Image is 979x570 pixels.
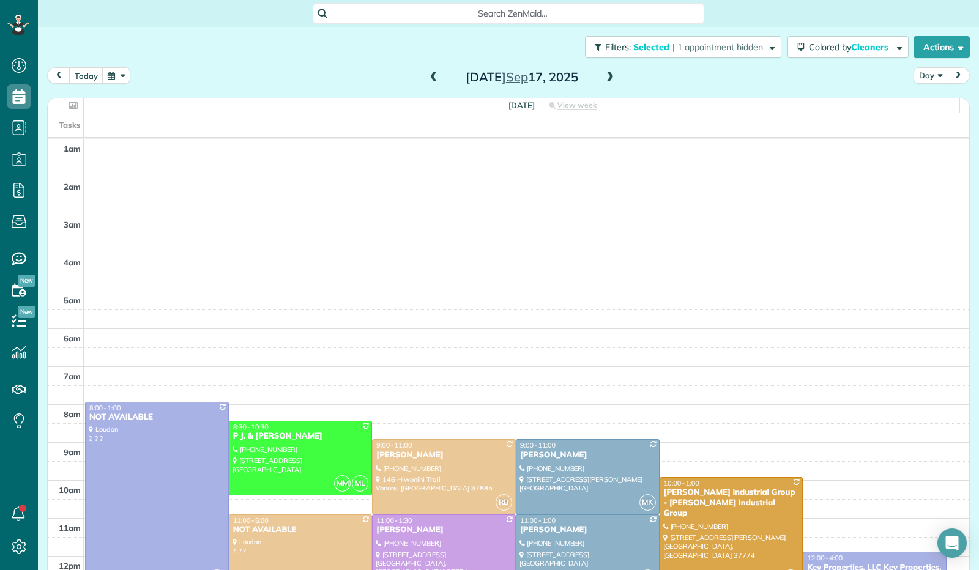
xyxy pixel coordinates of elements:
span: Selected [633,42,670,53]
button: today [69,67,103,84]
span: Filters: [605,42,631,53]
div: NOT AVAILABLE [89,412,225,423]
span: ML [352,475,368,492]
span: 10am [59,485,81,495]
button: Actions [914,36,970,58]
div: NOT AVAILABLE [233,525,369,535]
div: [PERSON_NAME] [376,525,512,535]
button: Filters: Selected | 1 appointment hidden [585,36,781,58]
button: prev [47,67,70,84]
span: 9:00 - 11:00 [520,441,556,450]
span: 7am [64,371,81,381]
span: 1am [64,144,81,154]
span: | 1 appointment hidden [672,42,763,53]
span: 9:00 - 11:00 [376,441,412,450]
span: 8am [64,409,81,419]
div: [PERSON_NAME] [376,450,512,461]
div: [PERSON_NAME] industrial Group - [PERSON_NAME] Industrial Group [663,487,800,519]
span: 11:00 - 1:30 [376,516,412,525]
span: 6am [64,333,81,343]
span: 9am [64,447,81,457]
h2: [DATE] 17, 2025 [445,70,598,84]
span: Tasks [59,120,81,130]
button: Colored byCleaners [787,36,909,58]
span: 12:00 - 4:00 [807,553,843,562]
span: View week [557,100,597,110]
div: [PERSON_NAME] [519,525,656,535]
span: New [18,275,35,287]
span: 11:00 - 5:00 [233,516,269,525]
button: Day [914,67,948,84]
span: MK [639,494,656,511]
span: 11am [59,523,81,533]
div: [PERSON_NAME] [519,450,656,461]
span: Colored by [809,42,893,53]
span: 4am [64,257,81,267]
span: RB [496,494,512,511]
button: next [947,67,970,84]
span: 5am [64,295,81,305]
div: Open Intercom Messenger [937,528,967,558]
span: 3am [64,220,81,229]
span: MM [334,475,351,492]
span: 2am [64,182,81,191]
span: 8:00 - 1:00 [89,404,121,412]
span: [DATE] [508,100,535,110]
a: Filters: Selected | 1 appointment hidden [579,36,781,58]
span: 11:00 - 1:00 [520,516,556,525]
span: Cleaners [851,42,890,53]
span: 10:00 - 1:00 [664,479,699,487]
span: New [18,306,35,318]
span: 8:30 - 10:30 [233,423,269,431]
span: Sep [506,69,528,84]
div: P J. & [PERSON_NAME] [233,431,369,442]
